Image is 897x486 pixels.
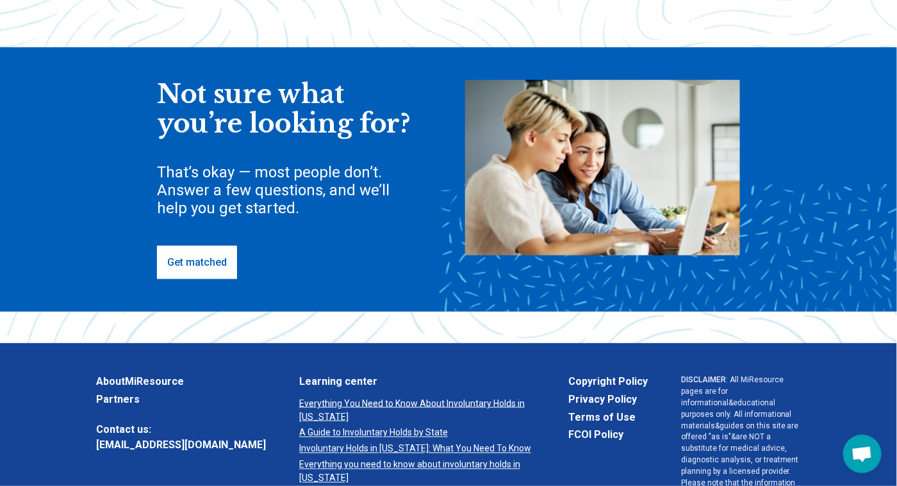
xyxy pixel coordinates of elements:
div: Open chat [843,435,882,473]
a: Everything You Need to Know About Involuntary Holds in [US_STATE] [299,397,535,424]
a: A Guide to Involuntary Holds by State [299,426,535,440]
a: FCOI Policy [568,428,648,443]
a: Get matched [157,246,237,279]
a: Everything you need to know about involuntary holds in [US_STATE] [299,458,535,485]
a: Learning center [299,374,535,389]
span: DISCLAIMER [681,375,726,384]
span: Contact us: [96,423,266,438]
a: Partners [96,392,266,407]
a: [EMAIL_ADDRESS][DOMAIN_NAME] [96,438,266,453]
a: AboutMiResource [96,374,266,389]
a: Privacy Policy [568,392,648,407]
a: Involuntary Holds in [US_STATE]: What You Need To Know [299,442,535,456]
div: That’s okay — most people don’t. Answer a few questions, and we’ll help you get started. [157,163,413,217]
a: Copyright Policy [568,374,648,389]
a: Terms of Use [568,410,648,425]
div: Not sure what you’re looking for? [157,80,413,138]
